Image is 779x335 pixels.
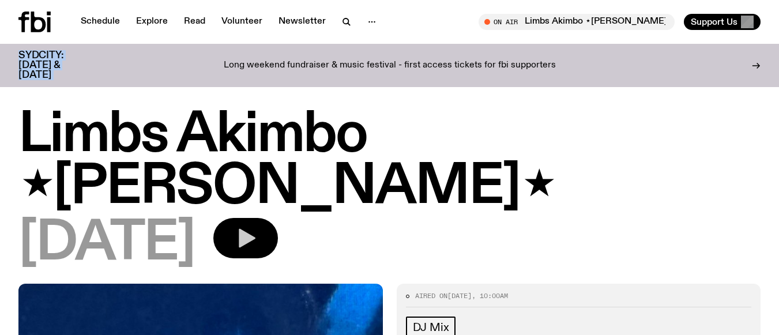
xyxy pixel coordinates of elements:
[272,14,333,30] a: Newsletter
[413,321,449,334] span: DJ Mix
[129,14,175,30] a: Explore
[177,14,212,30] a: Read
[447,291,472,300] span: [DATE]
[18,51,92,80] h3: SYDCITY: [DATE] & [DATE]
[479,14,675,30] button: On AirLimbs Akimbo ⋆[PERSON_NAME]⋆
[18,110,761,213] h1: Limbs Akimbo ⋆[PERSON_NAME]⋆
[691,17,737,27] span: Support Us
[684,14,761,30] button: Support Us
[74,14,127,30] a: Schedule
[214,14,269,30] a: Volunteer
[224,61,556,71] p: Long weekend fundraiser & music festival - first access tickets for fbi supporters
[472,291,508,300] span: , 10:00am
[415,291,447,300] span: Aired on
[18,218,195,270] span: [DATE]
